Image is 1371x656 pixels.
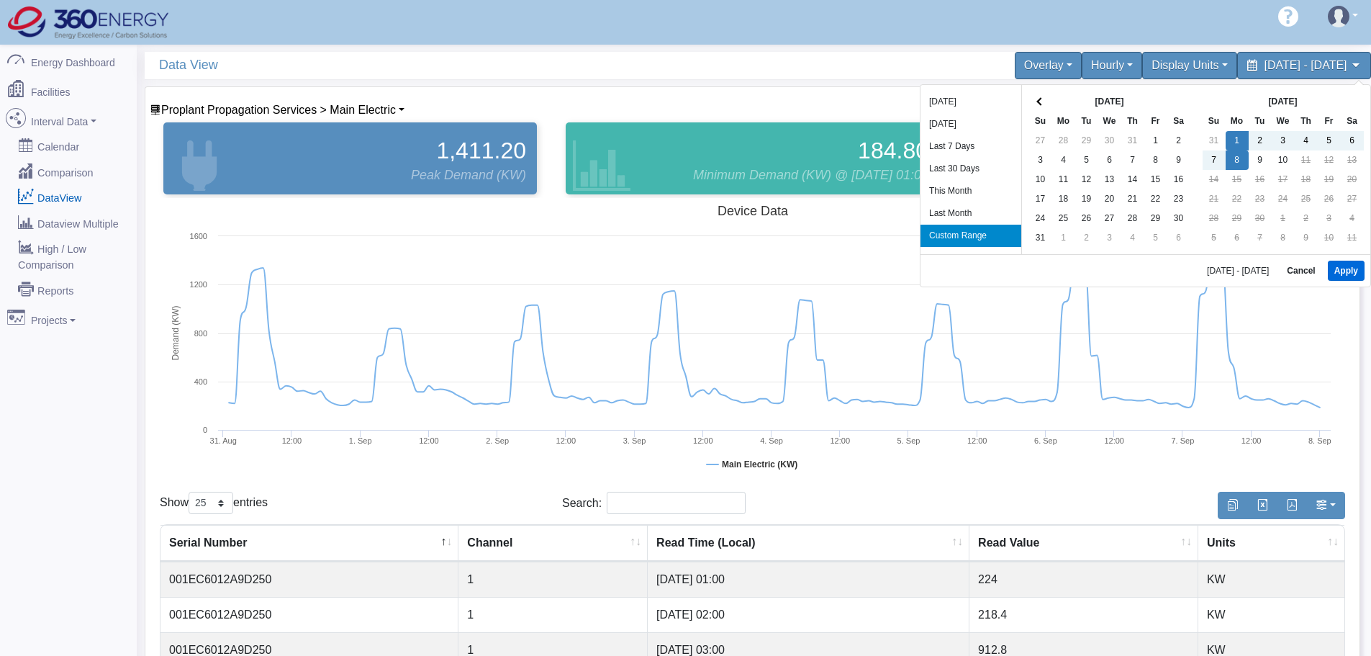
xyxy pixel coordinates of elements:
th: Read Value : activate to sort column ascending [969,525,1198,562]
td: 14 [1121,170,1144,189]
td: 27 [1098,209,1121,228]
td: 8 [1226,150,1249,170]
td: 001EC6012A9D250 [160,562,458,597]
td: 3 [1098,228,1121,248]
span: 184.80 [858,133,928,168]
button: Generate PDF [1277,492,1307,519]
td: 24 [1029,209,1052,228]
th: Read Time (Local) : activate to sort column ascending [648,525,969,562]
td: 29 [1144,209,1167,228]
th: Su [1203,112,1226,131]
text: 0 [203,426,207,434]
span: Peak Demand (KW) [411,166,526,185]
th: We [1272,112,1295,131]
td: 14 [1203,170,1226,189]
button: Cancel [1280,261,1321,281]
td: 26 [1075,209,1098,228]
td: 1 [1226,131,1249,150]
tspan: 5. Sep [897,436,920,445]
th: Th [1121,112,1144,131]
tspan: 1. Sep [349,436,372,445]
td: 2 [1167,131,1190,150]
td: 23 [1167,189,1190,209]
td: 7 [1249,228,1272,248]
span: Minimum Demand (KW) @ [DATE] 01:00 [693,166,928,185]
td: 27 [1029,131,1052,150]
th: [DATE] [1226,92,1341,112]
tspan: 8. Sep [1308,436,1331,445]
span: [DATE] - [DATE] [1207,266,1275,275]
td: 5 [1144,228,1167,248]
td: 5 [1203,228,1226,248]
td: 10 [1272,150,1295,170]
td: 5 [1318,131,1341,150]
text: 400 [194,377,207,386]
td: 3 [1318,209,1341,228]
button: Apply [1328,261,1365,281]
td: 9 [1167,150,1190,170]
th: Sa [1341,112,1364,131]
text: 12:00 [830,436,850,445]
text: 1600 [190,232,207,241]
td: 5 [1075,150,1098,170]
th: Units : activate to sort column ascending [1198,525,1344,562]
td: 16 [1249,170,1272,189]
td: 2 [1075,228,1098,248]
tspan: Main Electric (KW) [722,459,797,469]
td: 2 [1295,209,1318,228]
td: 3 [1272,131,1295,150]
td: 27 [1341,189,1364,209]
td: 20 [1341,170,1364,189]
text: 12:00 [967,436,987,445]
td: 28 [1203,209,1226,228]
th: Fr [1144,112,1167,131]
td: 15 [1226,170,1249,189]
td: 4 [1121,228,1144,248]
text: 1200 [190,280,207,289]
td: 15 [1144,170,1167,189]
td: 25 [1295,189,1318,209]
td: 9 [1249,150,1272,170]
text: 12:00 [556,436,576,445]
th: Th [1295,112,1318,131]
td: 22 [1226,189,1249,209]
td: 13 [1341,150,1364,170]
td: KW [1198,597,1344,632]
td: 28 [1052,131,1075,150]
text: 12:00 [693,436,713,445]
td: 1 [458,562,648,597]
td: 26 [1318,189,1341,209]
td: 1 [1052,228,1075,248]
td: 17 [1272,170,1295,189]
td: 13 [1098,170,1121,189]
td: 25 [1052,209,1075,228]
td: 21 [1121,189,1144,209]
td: 11 [1052,170,1075,189]
td: KW [1198,562,1344,597]
div: Overlay [1015,52,1082,79]
td: 12 [1075,170,1098,189]
tspan: 2. Sep [486,436,509,445]
button: Show/Hide Columns [1306,492,1345,519]
li: This Month [920,180,1021,202]
tspan: 7. Sep [1171,436,1194,445]
td: 16 [1167,170,1190,189]
span: 1,411.20 [436,133,526,168]
td: 28 [1121,209,1144,228]
td: 22 [1144,189,1167,209]
th: Mo [1226,112,1249,131]
th: Channel : activate to sort column ascending [458,525,648,562]
td: 18 [1052,189,1075,209]
td: 4 [1295,131,1318,150]
div: Display Units [1142,52,1236,79]
td: 10 [1318,228,1341,248]
text: 800 [194,329,207,338]
td: 19 [1075,189,1098,209]
button: Copy to clipboard [1218,492,1248,519]
td: 4 [1052,150,1075,170]
li: Last Month [920,202,1021,225]
td: 11 [1295,150,1318,170]
td: [DATE] 02:00 [648,597,969,632]
span: Device List [161,104,396,116]
li: Custom Range [920,225,1021,247]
